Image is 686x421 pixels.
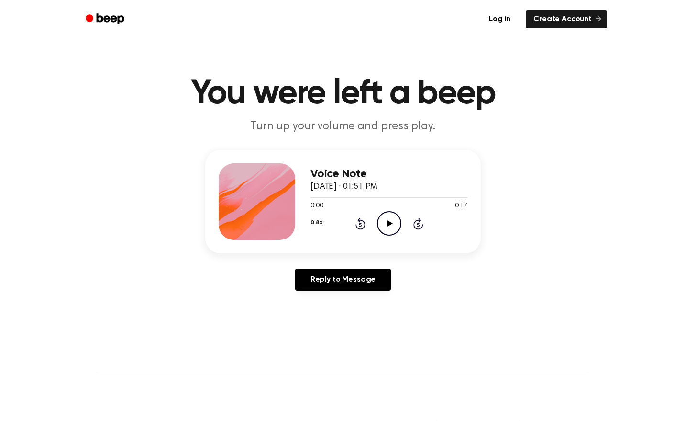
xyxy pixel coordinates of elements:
a: Beep [79,10,133,29]
h3: Voice Note [310,168,467,181]
a: Reply to Message [295,269,391,291]
h1: You were left a beep [98,77,588,111]
span: 0:17 [455,201,467,211]
button: 0.8x [310,215,322,231]
p: Turn up your volume and press play. [159,119,527,135]
span: [DATE] · 01:51 PM [310,182,377,191]
a: Create Account [526,10,607,28]
a: Log in [479,8,520,30]
span: 0:00 [310,201,323,211]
